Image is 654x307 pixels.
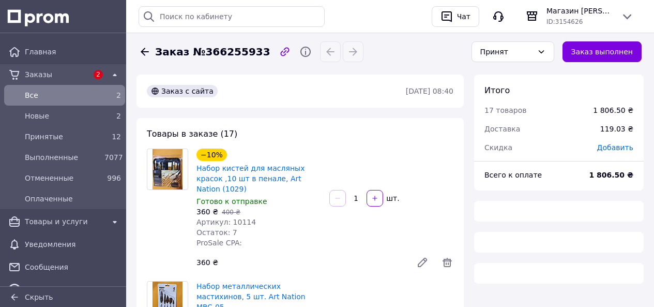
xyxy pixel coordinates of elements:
[196,239,242,247] span: ProSale CPA:
[484,125,520,133] span: Доставка
[25,173,100,183] span: Отмененные
[155,45,270,60] span: Заказ №366255933
[484,106,527,114] span: 17 товаров
[484,171,542,179] span: Всего к оплате
[25,111,100,121] span: Новые
[25,285,104,295] span: Каталог ProSale
[441,256,453,269] span: Удалить
[196,218,256,226] span: Артикул: 10114
[116,112,121,120] span: 2
[116,91,121,99] span: 2
[597,143,633,152] span: Добавить
[196,149,227,161] div: −10%
[153,149,183,189] img: Набор кистей для масляных красок ,10 шт в пенале, Art Nation (1029)
[192,255,408,270] div: 360 ₴
[25,69,88,80] span: Заказы
[25,47,121,57] span: Главная
[147,129,237,139] span: Товары в заказе (17)
[112,133,121,141] span: 12
[25,90,100,100] span: Все
[546,18,583,25] span: ID: 3154626
[25,262,121,272] span: Сообщения
[25,293,53,301] span: Скрыть
[593,105,633,115] div: 1 806.50 ₴
[25,131,100,142] span: Принятые
[196,208,218,216] span: 360 ₴
[484,85,510,95] span: Итого
[25,152,100,163] span: Выполненные
[196,197,267,206] span: Готово к отправке
[412,252,433,273] a: Редактировать
[25,239,121,250] span: Уведомления
[147,85,218,97] div: Заказ с сайта
[104,153,123,162] span: 7077
[480,46,533,57] div: Принят
[25,216,104,227] span: Товары и услуги
[25,194,121,204] span: Оплаченные
[196,164,305,193] a: Набор кистей для масляных красок ,10 шт в пенале, Art Nation (1029)
[406,87,453,95] time: [DATE] 08:40
[384,193,401,203] div: шт.
[589,171,633,179] b: 1 806.50 ₴
[139,6,325,27] input: Поиск по кабинету
[455,9,473,24] div: Чат
[196,228,237,237] span: Остаток: 7
[562,41,642,62] button: Заказ выполнен
[484,143,512,152] span: Скидка
[107,174,121,182] span: 996
[546,6,613,16] span: Магазин [PERSON_NAME]
[594,118,640,140] div: 119.03 ₴
[94,70,103,79] span: 2
[432,6,479,27] button: Чат
[222,209,240,216] span: 400 ₴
